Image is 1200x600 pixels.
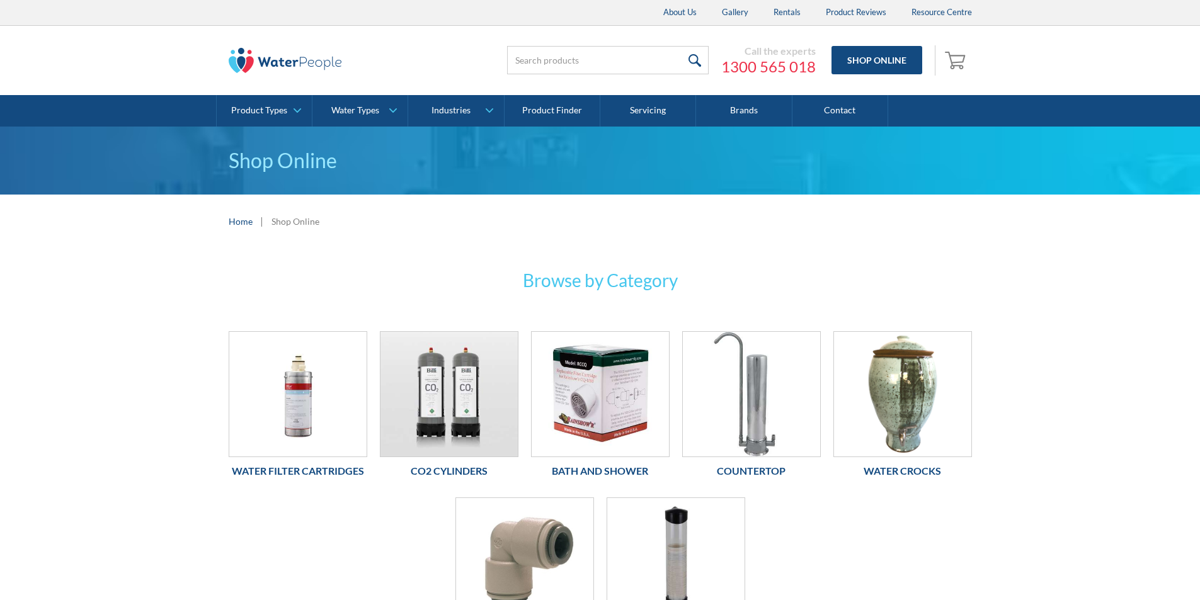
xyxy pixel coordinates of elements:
img: Bath and Shower [532,332,669,456]
img: Water Filter Cartridges [229,332,367,456]
h6: Co2 Cylinders [380,463,518,478]
a: 1300 565 018 [721,57,816,76]
a: Industries [408,95,503,127]
a: Brands [696,95,792,127]
div: Shop Online [271,215,319,228]
h3: Browse by Category [355,267,846,293]
img: shopping cart [945,50,969,70]
a: Product Finder [505,95,600,127]
a: Co2 CylindersCo2 Cylinders [380,331,518,485]
a: Shop Online [831,46,922,74]
div: | [259,213,265,229]
a: Water Filter CartridgesWater Filter Cartridges [229,331,367,485]
a: Servicing [600,95,696,127]
div: Product Types [231,105,287,116]
a: Open cart [942,45,972,76]
a: Product Types [217,95,312,127]
a: Contact [792,95,888,127]
h6: Bath and Shower [531,463,670,478]
img: Water Crocks [834,332,971,456]
div: Call the experts [721,45,816,57]
a: Water CrocksWater Crocks [833,331,972,485]
a: Bath and ShowerBath and Shower [531,331,670,485]
div: Water Types [331,105,379,116]
div: Industries [431,105,471,116]
h6: Water Crocks [833,463,972,478]
img: Co2 Cylinders [380,332,518,456]
a: Home [229,215,253,228]
img: Countertop [683,332,820,456]
img: The Water People [229,48,342,73]
a: CountertopCountertop [682,331,821,485]
a: Water Types [312,95,408,127]
h6: Countertop [682,463,821,478]
h1: Shop Online [229,145,972,176]
h6: Water Filter Cartridges [229,463,367,478]
input: Search products [507,46,709,74]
